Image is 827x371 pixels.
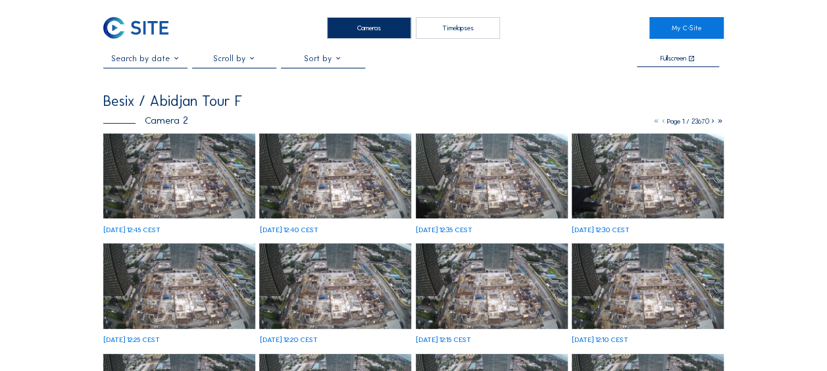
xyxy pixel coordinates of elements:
[103,54,188,63] input: Search by date 󰅀
[103,243,255,329] img: image_53680041
[667,117,709,126] span: Page 1 / 23670
[572,226,630,234] div: [DATE] 12:30 CEST
[259,336,317,343] div: [DATE] 12:20 CEST
[416,243,568,329] img: image_53679680
[572,336,628,343] div: [DATE] 12:10 CEST
[103,134,255,219] img: image_53680670
[259,226,318,234] div: [DATE] 12:40 CEST
[416,17,500,39] div: Timelapses
[416,336,471,343] div: [DATE] 12:15 CEST
[649,17,724,39] a: My C-Site
[661,55,686,62] div: Fullscreen
[416,226,472,234] div: [DATE] 12:35 CEST
[103,226,161,234] div: [DATE] 12:45 CEST
[572,243,724,329] img: image_53679572
[103,17,168,39] img: C-SITE Logo
[416,134,568,219] img: image_53680304
[103,115,188,125] div: Camera 2
[259,134,411,219] img: image_53680551
[103,94,242,109] div: Besix / Abidjan Tour F
[103,17,178,39] a: C-SITE Logo
[103,336,160,343] div: [DATE] 12:25 CEST
[572,134,724,219] img: image_53680136
[259,243,411,329] img: image_53679944
[327,17,411,39] div: Cameras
